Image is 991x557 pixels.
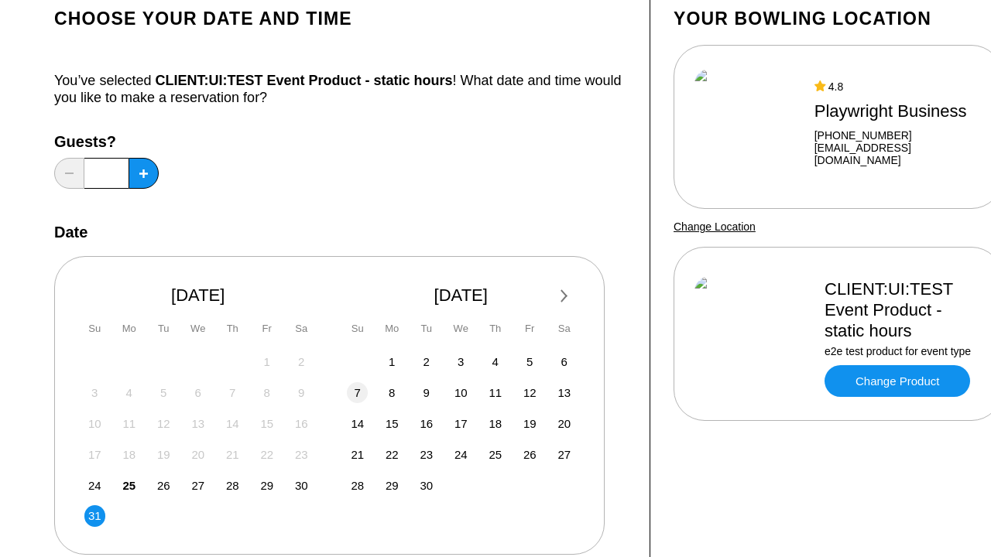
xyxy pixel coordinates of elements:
div: Choose Thursday, September 25th, 2025 [485,444,506,465]
div: Choose Saturday, September 20th, 2025 [554,413,574,434]
span: 14 [226,417,239,430]
span: 14 [351,417,364,430]
span: 3 [91,386,98,399]
div: [DATE] [78,285,318,306]
div: Su [84,318,105,339]
div: Mo [382,318,403,339]
span: 3 [458,355,464,368]
div: Not available Friday, August 15th, 2025 [256,413,277,434]
div: month 2025-08 [82,350,314,527]
div: Not available Monday, August 4th, 2025 [118,382,139,403]
span: 11 [489,386,502,399]
div: Not available Thursday, August 7th, 2025 [222,382,243,403]
span: 26 [523,448,537,461]
span: 21 [351,448,364,461]
div: Choose Friday, August 29th, 2025 [256,475,277,496]
a: Change Product [825,365,970,397]
div: Choose Friday, September 26th, 2025 [520,444,540,465]
span: 16 [420,417,433,430]
span: 25 [122,479,135,492]
span: 30 [420,479,433,492]
div: month 2025-09 [345,350,578,496]
span: 30 [295,479,308,492]
div: Choose Saturday, September 13th, 2025 [554,382,574,403]
span: 2 [423,355,430,368]
div: Choose Sunday, August 31st, 2025 [84,505,105,526]
div: Not available Saturday, August 23rd, 2025 [291,444,312,465]
span: 22 [260,448,273,461]
span: 7 [355,386,361,399]
div: Choose Sunday, September 28th, 2025 [347,475,368,496]
div: Choose Monday, September 29th, 2025 [382,475,403,496]
div: Sa [554,318,574,339]
div: Not available Tuesday, August 19th, 2025 [153,444,174,465]
div: Sa [291,318,312,339]
div: We [187,318,208,339]
div: Not available Tuesday, August 12th, 2025 [153,413,174,434]
button: Next Month [552,284,577,309]
span: 12 [157,417,170,430]
div: CLIENT:UI:TEST Event Product - static hours [825,278,982,341]
span: 5 [160,386,166,399]
div: [DATE] [341,285,581,306]
div: Choose Thursday, August 28th, 2025 [222,475,243,496]
a: [EMAIL_ADDRESS][DOMAIN_NAME] [814,142,982,166]
div: Choose Thursday, September 11th, 2025 [485,382,506,403]
span: 31 [88,509,101,522]
img: CLIENT:UI:TEST Event Product - static hours [694,276,811,392]
span: 12 [523,386,537,399]
div: Choose Saturday, September 27th, 2025 [554,444,574,465]
span: 17 [454,417,468,430]
div: Choose Wednesday, August 27th, 2025 [187,475,208,496]
span: 20 [557,417,571,430]
div: Not available Monday, August 11th, 2025 [118,413,139,434]
span: 6 [195,386,201,399]
div: Not available Saturday, August 16th, 2025 [291,413,312,434]
div: e2e test product for event type [825,345,982,357]
span: 20 [191,448,204,461]
span: 17 [88,448,101,461]
div: Su [347,318,368,339]
div: Choose Wednesday, September 10th, 2025 [451,382,471,403]
div: Choose Friday, September 5th, 2025 [520,351,540,372]
div: Not available Wednesday, August 13th, 2025 [187,413,208,434]
span: 28 [351,479,364,492]
div: Th [222,318,243,339]
div: 4.8 [814,80,982,93]
span: 26 [157,479,170,492]
span: 21 [226,448,239,461]
span: 4 [126,386,132,399]
span: 8 [389,386,395,399]
span: CLIENT:UI:TEST Event Product - static hours [155,73,452,88]
div: Not available Monday, August 18th, 2025 [118,444,139,465]
span: 13 [191,417,204,430]
div: Not available Friday, August 1st, 2025 [256,351,277,372]
div: Choose Thursday, September 4th, 2025 [485,351,506,372]
label: Date [54,224,87,241]
div: Not available Thursday, August 21st, 2025 [222,444,243,465]
div: Choose Friday, September 12th, 2025 [520,382,540,403]
span: 7 [229,386,235,399]
div: Tu [416,318,437,339]
a: Change Location [674,220,756,233]
span: 13 [557,386,571,399]
span: 28 [226,479,239,492]
div: You’ve selected ! What date and time would you like to make a reservation for? [54,72,626,106]
span: 5 [526,355,533,368]
span: 15 [260,417,273,430]
span: 9 [423,386,430,399]
div: Not available Tuesday, August 5th, 2025 [153,382,174,403]
div: Choose Sunday, August 24th, 2025 [84,475,105,496]
div: Choose Tuesday, September 9th, 2025 [416,382,437,403]
span: 15 [386,417,399,430]
span: 4 [492,355,499,368]
span: 18 [489,417,502,430]
img: Playwright Business [694,69,801,185]
span: 19 [523,417,537,430]
div: Fr [520,318,540,339]
div: Choose Sunday, September 7th, 2025 [347,382,368,403]
div: Mo [118,318,139,339]
div: Choose Tuesday, September 16th, 2025 [416,413,437,434]
span: 29 [260,479,273,492]
span: 25 [489,448,502,461]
